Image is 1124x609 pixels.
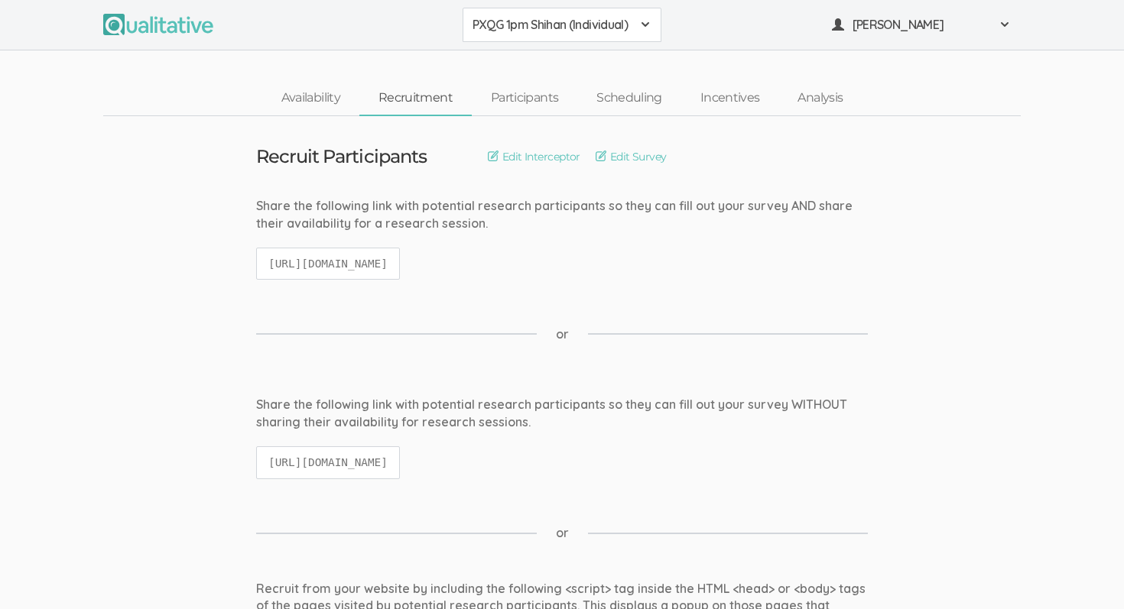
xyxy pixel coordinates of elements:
[262,82,359,115] a: Availability
[256,147,427,167] h3: Recruit Participants
[822,8,1021,42] button: [PERSON_NAME]
[472,82,577,115] a: Participants
[556,326,569,343] span: or
[256,446,400,479] code: [URL][DOMAIN_NAME]
[103,14,213,35] img: Qualitative
[359,82,472,115] a: Recruitment
[577,82,681,115] a: Scheduling
[473,16,632,34] span: PXQG 1pm Shihan (Individual)
[463,8,661,42] button: PXQG 1pm Shihan (Individual)
[596,148,667,165] a: Edit Survey
[1048,536,1124,609] iframe: Chat Widget
[256,396,868,431] div: Share the following link with potential research participants so they can fill out your survey WI...
[778,82,862,115] a: Analysis
[488,148,580,165] a: Edit Interceptor
[256,248,400,280] code: [URL][DOMAIN_NAME]
[556,524,569,542] span: or
[681,82,779,115] a: Incentives
[853,16,990,34] span: [PERSON_NAME]
[256,197,868,232] div: Share the following link with potential research participants so they can fill out your survey AN...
